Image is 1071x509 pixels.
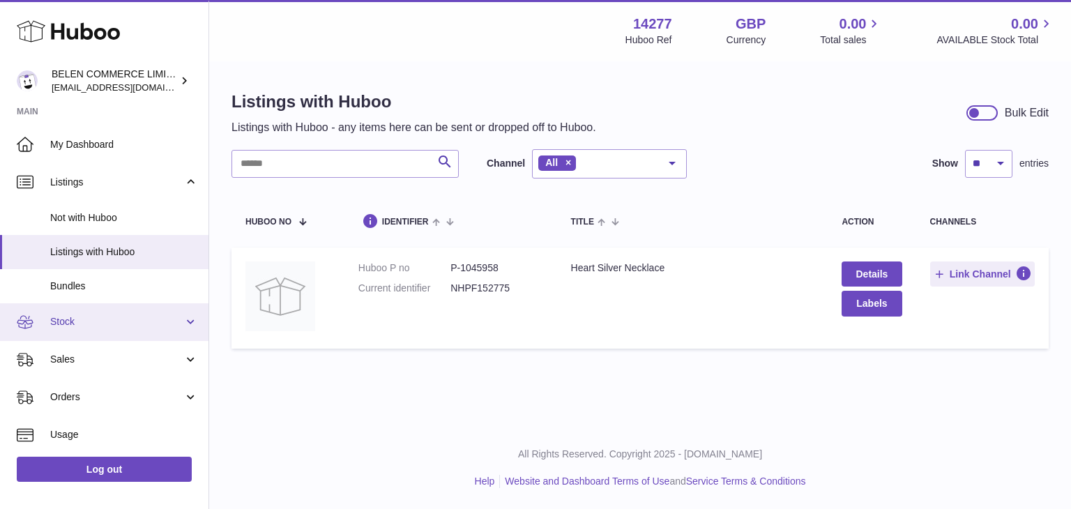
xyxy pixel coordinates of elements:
div: Heart Silver Necklace [571,261,814,275]
span: Stock [50,315,183,328]
p: All Rights Reserved. Copyright 2025 - [DOMAIN_NAME] [220,448,1060,461]
dt: Huboo P no [358,261,450,275]
span: Orders [50,390,183,404]
div: Huboo Ref [625,33,672,47]
span: My Dashboard [50,138,198,151]
a: Website and Dashboard Terms of Use [505,476,669,487]
img: Heart Silver Necklace [245,261,315,331]
span: identifier [382,218,429,227]
span: Listings with Huboo [50,245,198,259]
span: AVAILABLE Stock Total [936,33,1054,47]
span: Sales [50,353,183,366]
span: entries [1019,157,1049,170]
dd: NHPF152775 [450,282,542,295]
span: Total sales [820,33,882,47]
span: [EMAIL_ADDRESS][DOMAIN_NAME] [52,82,205,93]
strong: GBP [736,15,766,33]
div: Currency [727,33,766,47]
span: title [571,218,594,227]
button: Link Channel [930,261,1035,287]
a: Log out [17,457,192,482]
dt: Current identifier [358,282,450,295]
label: Channel [487,157,525,170]
span: Link Channel [950,268,1011,280]
span: Listings [50,176,183,189]
span: Usage [50,428,198,441]
span: 0.00 [840,15,867,33]
span: Bundles [50,280,198,293]
span: All [545,157,558,168]
li: and [500,475,805,488]
a: 0.00 Total sales [820,15,882,47]
a: Service Terms & Conditions [686,476,806,487]
div: channels [930,218,1035,227]
dd: P-1045958 [450,261,542,275]
div: Bulk Edit [1005,105,1049,121]
label: Show [932,157,958,170]
img: zenmindcoeu@gmail.com [17,70,38,91]
span: Not with Huboo [50,211,198,225]
a: 0.00 AVAILABLE Stock Total [936,15,1054,47]
button: Labels [842,291,902,316]
h1: Listings with Huboo [231,91,596,113]
strong: 14277 [633,15,672,33]
a: Details [842,261,902,287]
a: Help [475,476,495,487]
span: 0.00 [1011,15,1038,33]
div: action [842,218,902,227]
p: Listings with Huboo - any items here can be sent or dropped off to Huboo. [231,120,596,135]
span: Huboo no [245,218,291,227]
div: BELEN COMMERCE LIMITED [52,68,177,94]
